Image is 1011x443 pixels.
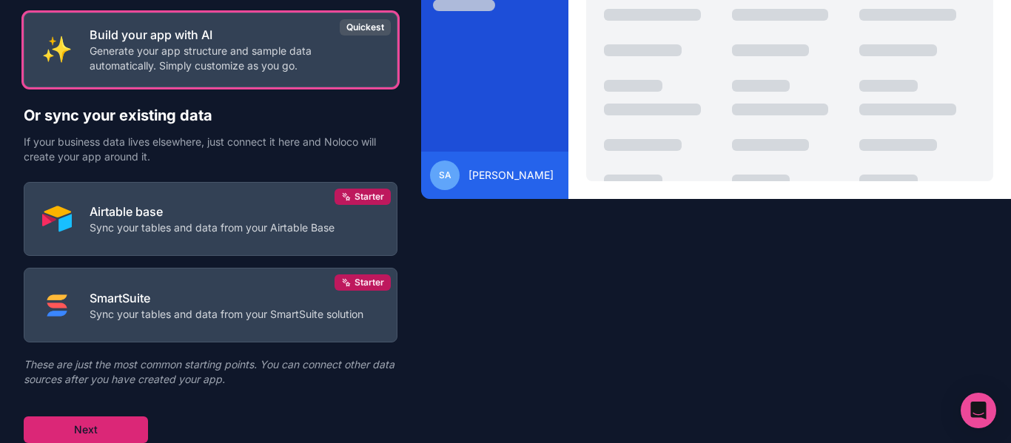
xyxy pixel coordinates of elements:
[42,204,72,234] img: AIRTABLE
[24,135,397,164] p: If your business data lives elsewhere, just connect it here and Noloco will create your app aroun...
[961,393,996,428] div: Open Intercom Messenger
[90,220,335,235] p: Sync your tables and data from your Airtable Base
[24,182,397,257] button: AIRTABLEAirtable baseSync your tables and data from your Airtable BaseStarter
[90,26,379,44] p: Build your app with AI
[439,169,451,181] span: SA
[340,19,391,35] div: Quickest
[468,168,554,183] span: [PERSON_NAME]
[90,203,335,220] p: Airtable base
[90,44,379,73] p: Generate your app structure and sample data automatically. Simply customize as you go.
[355,191,384,203] span: Starter
[42,291,72,320] img: SMART_SUITE
[24,357,397,387] p: These are just the most common starting points. You can connect other data sources after you have...
[24,13,397,87] button: INTERNAL_WITH_AIBuild your app with AIGenerate your app structure and sample data automatically. ...
[90,307,363,322] p: Sync your tables and data from your SmartSuite solution
[90,289,363,307] p: SmartSuite
[24,268,397,342] button: SMART_SUITESmartSuiteSync your tables and data from your SmartSuite solutionStarter
[24,416,148,443] button: Next
[42,35,72,64] img: INTERNAL_WITH_AI
[355,277,384,288] span: Starter
[24,105,397,126] h2: Or sync your existing data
